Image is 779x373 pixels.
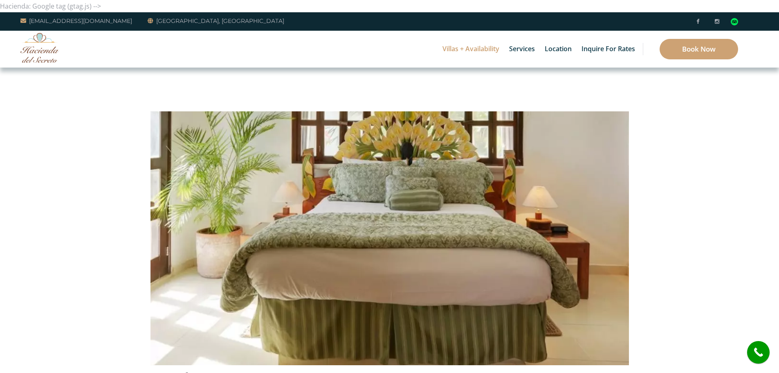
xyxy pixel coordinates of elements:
a: [EMAIL_ADDRESS][DOMAIN_NAME] [20,16,132,26]
div: Read traveler reviews on Tripadvisor [731,18,738,25]
a: Book Now [660,39,738,59]
a: Villas + Availability [438,31,503,68]
a: call [747,341,770,364]
img: Tripadvisor_logomark.svg [731,18,738,25]
i: call [749,343,768,362]
img: Secreto-2nd-Floor-Queen-Ocean-View-Bedroom-D-1024x683-1-1000x667.jpg.webp [150,48,629,367]
a: Inquire for Rates [577,31,639,68]
a: Location [541,31,576,68]
img: Awesome Logo [20,33,59,63]
a: Services [505,31,539,68]
a: [GEOGRAPHIC_DATA], [GEOGRAPHIC_DATA] [148,16,284,26]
